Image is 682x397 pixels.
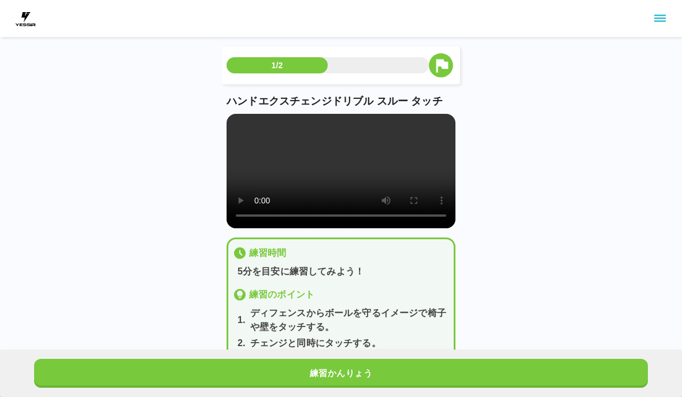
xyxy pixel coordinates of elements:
[250,336,381,350] p: チェンジと同時にタッチする。
[238,336,246,350] p: 2 .
[238,265,449,279] p: 5分を目安に練習してみよう！
[227,94,455,109] p: ハンドエクスチェンジドリブル スルー タッチ
[250,306,449,334] p: ディフェンスからボールを守るイメージで椅子や壁をタッチする。
[272,60,283,71] p: 1/2
[249,288,314,302] p: 練習のポイント
[650,9,670,28] button: sidemenu
[238,313,246,327] p: 1 .
[34,359,648,388] button: 練習かんりょう
[249,246,287,260] p: 練習時間
[14,7,37,30] img: dummy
